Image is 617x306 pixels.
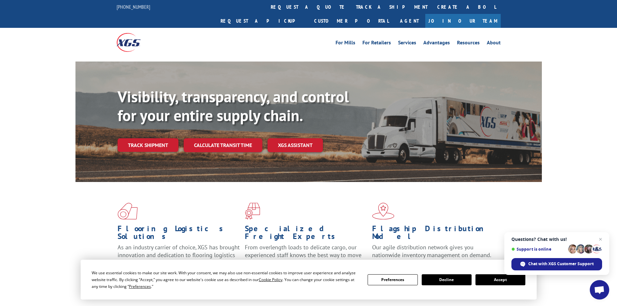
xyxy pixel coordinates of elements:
img: xgs-icon-total-supply-chain-intelligence-red [118,203,138,220]
span: As an industry carrier of choice, XGS has brought innovation and dedication to flooring logistics... [118,244,240,266]
h1: Flagship Distribution Model [372,225,495,244]
a: About [487,40,501,47]
a: Resources [457,40,480,47]
a: Track shipment [118,138,178,152]
button: Accept [475,274,525,285]
span: Questions? Chat with us! [511,237,602,242]
span: Chat with XGS Customer Support [528,261,594,267]
button: Preferences [368,274,417,285]
a: Agent [394,14,425,28]
a: For Retailers [362,40,391,47]
a: For Mills [336,40,355,47]
span: Our agile distribution network gives you nationwide inventory management on demand. [372,244,491,259]
div: Cookie Consent Prompt [81,260,537,300]
a: Join Our Team [425,14,501,28]
a: Services [398,40,416,47]
a: Request a pickup [216,14,309,28]
a: Customer Portal [309,14,394,28]
a: Calculate transit time [184,138,262,152]
p: From overlength loads to delicate cargo, our experienced staff knows the best way to move your fr... [245,244,367,272]
div: Open chat [590,280,609,300]
h1: Specialized Freight Experts [245,225,367,244]
span: Support is online [511,247,566,252]
span: Preferences [129,284,151,289]
a: Advantages [423,40,450,47]
h1: Flooring Logistics Solutions [118,225,240,244]
img: xgs-icon-flagship-distribution-model-red [372,203,394,220]
button: Decline [422,274,472,285]
b: Visibility, transparency, and control for your entire supply chain. [118,86,349,125]
a: [PHONE_NUMBER] [117,4,150,10]
div: We use essential cookies to make our site work. With your consent, we may also use non-essential ... [92,269,360,290]
div: Chat with XGS Customer Support [511,258,602,270]
img: xgs-icon-focused-on-flooring-red [245,203,260,220]
span: Cookie Policy [259,277,282,282]
a: XGS ASSISTANT [268,138,323,152]
span: Close chat [597,235,604,243]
